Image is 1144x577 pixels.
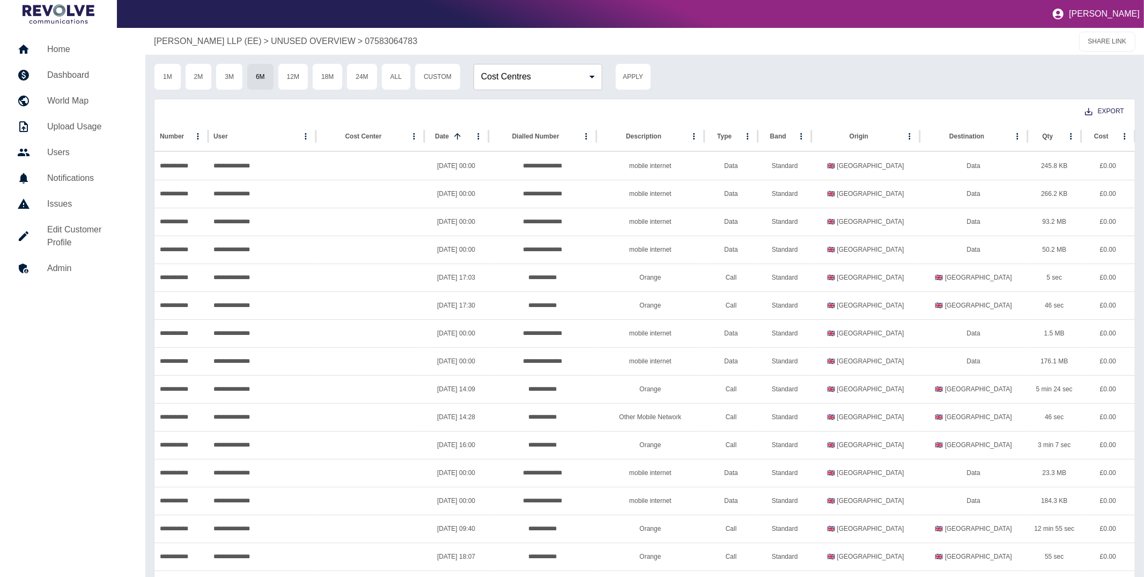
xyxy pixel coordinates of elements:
[216,63,243,90] button: 3M
[1081,375,1135,403] div: £0.00
[920,319,1028,347] div: Data
[1094,133,1109,140] div: Cost
[1047,3,1144,25] button: [PERSON_NAME]
[424,431,489,459] div: 25/02/2025 16:00
[1028,180,1081,208] div: 266.2 KB
[920,431,1028,459] div: 🇬🇧 United Kingdom
[271,35,356,48] a: UNUSED OVERVIEW
[704,487,758,515] div: Data
[811,487,919,515] div: 🇬🇧 United Kingdom
[1076,101,1133,121] button: Export
[596,236,704,264] div: mobile internet
[264,35,269,48] p: >
[1028,375,1081,403] div: 5 min 24 sec
[9,88,137,114] a: World Map
[811,319,919,347] div: 🇬🇧 United Kingdom
[920,264,1028,291] div: 🇬🇧 United Kingdom
[424,152,489,180] div: 23/02/2025 00:00
[358,35,363,48] p: >
[450,129,465,144] button: Sort
[1069,9,1140,19] p: [PERSON_NAME]
[811,515,919,543] div: 🇬🇧 United Kingdom
[471,129,486,144] button: Date column menu
[704,180,758,208] div: Data
[1081,291,1135,319] div: £0.00
[365,35,417,48] a: 07583064783
[1081,543,1135,571] div: £0.00
[596,291,704,319] div: Orange
[811,180,919,208] div: 🇬🇧 United Kingdom
[596,403,704,431] div: Other Mobile Network
[346,63,377,90] button: 24M
[704,403,758,431] div: Call
[1028,152,1081,180] div: 245.8 KB
[615,63,651,90] button: Apply
[758,208,811,236] div: Standard
[1028,291,1081,319] div: 46 sec
[424,236,489,264] div: 24/02/2025 00:00
[312,63,343,90] button: 18M
[811,431,919,459] div: 🇬🇧 United Kingdom
[9,191,137,217] a: Issues
[949,133,984,140] div: Destination
[920,487,1028,515] div: Data
[626,133,661,140] div: Description
[811,459,919,487] div: 🇬🇧 United Kingdom
[758,236,811,264] div: Standard
[596,347,704,375] div: mobile internet
[704,291,758,319] div: Call
[154,35,262,48] a: [PERSON_NAME] LLP (EE)
[47,69,128,82] h5: Dashboard
[850,133,868,140] div: Origin
[1081,208,1135,236] div: £0.00
[704,543,758,571] div: Call
[424,319,489,347] div: 25/02/2025 00:00
[740,129,755,144] button: Type column menu
[758,403,811,431] div: Standard
[794,129,809,144] button: Band column menu
[704,264,758,291] div: Call
[1028,319,1081,347] div: 1.5 MB
[424,291,489,319] div: 24/02/2025 17:30
[512,133,559,140] div: Dialled Number
[1079,32,1135,52] button: SHARE LINK
[596,375,704,403] div: Orange
[758,543,811,571] div: Standard
[1028,347,1081,375] div: 176.1 MB
[47,198,128,210] h5: Issues
[9,62,137,88] a: Dashboard
[758,375,811,403] div: Standard
[811,264,919,291] div: 🇬🇧 United Kingdom
[811,403,919,431] div: 🇬🇧 United Kingdom
[9,255,137,281] a: Admin
[1081,264,1135,291] div: £0.00
[1028,459,1081,487] div: 23.3 MB
[596,264,704,291] div: Orange
[920,375,1028,403] div: 🇬🇧 United Kingdom
[247,63,274,90] button: 6M
[1010,129,1025,144] button: Destination column menu
[9,217,137,255] a: Edit Customer Profile
[758,319,811,347] div: Standard
[704,152,758,180] div: Data
[424,543,489,571] div: 26/02/2025 18:07
[811,152,919,180] div: 🇬🇧 United Kingdom
[1064,129,1079,144] button: Qty column menu
[920,543,1028,571] div: 🇬🇧 United Kingdom
[758,264,811,291] div: Standard
[920,291,1028,319] div: 🇬🇧 United Kingdom
[758,152,811,180] div: Standard
[47,120,128,133] h5: Upload Usage
[717,133,732,140] div: Type
[1042,133,1053,140] div: Qty
[47,223,128,249] h5: Edit Customer Profile
[596,459,704,487] div: mobile internet
[47,94,128,107] h5: World Map
[345,133,381,140] div: Cost Center
[1081,319,1135,347] div: £0.00
[23,4,94,24] img: Logo
[579,129,594,144] button: Dialled Number column menu
[1081,459,1135,487] div: £0.00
